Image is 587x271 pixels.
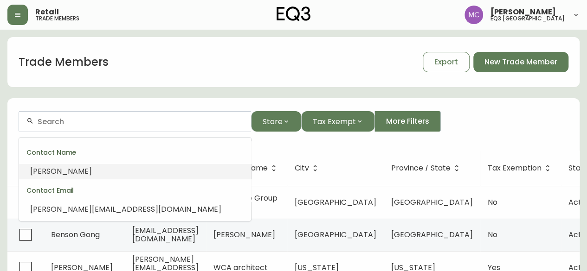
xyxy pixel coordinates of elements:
[19,54,109,70] h1: Trade Members
[423,52,470,72] button: Export
[38,117,244,126] input: Search
[488,164,554,172] span: Tax Exemption
[19,179,251,202] div: Contact Email
[132,225,199,244] span: [EMAIL_ADDRESS][DOMAIN_NAME]
[434,57,458,67] span: Export
[35,16,79,21] h5: trade members
[391,197,473,208] span: [GEOGRAPHIC_DATA]
[30,204,221,214] span: [PERSON_NAME][EMAIL_ADDRESS][DOMAIN_NAME]
[213,229,275,240] span: [PERSON_NAME]
[51,229,100,240] span: Benson Gong
[295,229,376,240] span: [GEOGRAPHIC_DATA]
[35,8,59,16] span: Retail
[251,111,301,132] button: Store
[295,165,309,171] span: City
[391,164,463,172] span: Province / State
[295,197,376,208] span: [GEOGRAPHIC_DATA]
[488,165,542,171] span: Tax Exemption
[490,16,565,21] h5: eq3 [GEOGRAPHIC_DATA]
[19,141,251,164] div: Contact Name
[488,229,497,240] span: No
[391,229,473,240] span: [GEOGRAPHIC_DATA]
[313,116,356,127] span: Tax Exempt
[374,111,441,132] button: More Filters
[473,52,568,72] button: New Trade Member
[277,6,311,21] img: logo
[30,166,92,176] span: [PERSON_NAME]
[488,197,497,208] span: No
[490,8,556,16] span: [PERSON_NAME]
[386,116,429,126] span: More Filters
[295,164,321,172] span: City
[391,165,451,171] span: Province / State
[301,111,374,132] button: Tax Exempt
[464,6,483,24] img: 6dbdb61c5655a9a555815750a11666cc
[484,57,557,67] span: New Trade Member
[263,116,283,127] span: Store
